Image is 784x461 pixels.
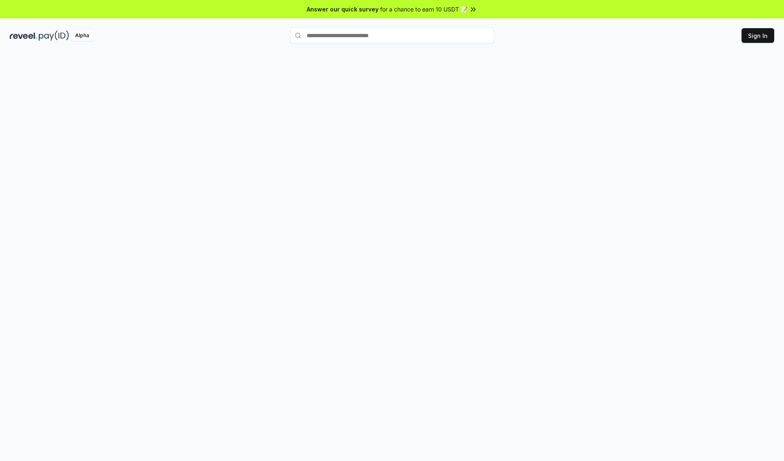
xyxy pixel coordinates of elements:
img: reveel_dark [10,31,37,41]
span: Answer our quick survey [307,5,379,13]
img: pay_id [39,31,69,41]
span: for a chance to earn 10 USDT 📝 [380,5,468,13]
button: Sign In [742,28,774,43]
div: Alpha [71,31,94,41]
